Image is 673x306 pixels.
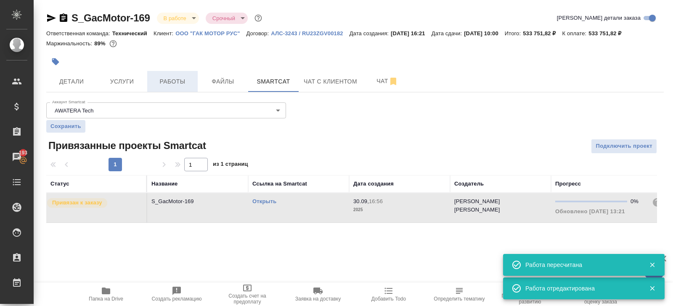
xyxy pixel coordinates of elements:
[52,199,102,207] p: Привязан к заказу
[424,282,495,306] button: Определить тематику
[46,30,112,37] p: Ответственная команда:
[71,282,141,306] button: Папка на Drive
[112,30,154,37] p: Технический
[2,146,32,167] a: 193
[46,52,65,71] button: Добавить тэг
[108,38,119,49] button: 48997.96 RUB;
[50,180,69,188] div: Статус
[295,296,341,302] span: Заявка на доставку
[253,76,294,87] span: Smartcat
[588,30,628,37] p: 533 751,82 ₽
[495,282,565,306] button: Призвать менеджера по развитию
[591,139,657,154] button: Подключить проект
[557,14,641,22] span: [PERSON_NAME] детали заказа
[391,30,432,37] p: [DATE] 16:21
[58,13,69,23] button: Скопировать ссылку
[141,282,212,306] button: Создать рекламацию
[562,30,589,37] p: К оплате:
[555,180,581,188] div: Прогресс
[102,76,142,87] span: Услуги
[151,197,244,206] p: S_GacMotor-169
[596,141,652,151] span: Подключить проект
[523,30,562,37] p: 533 751,82 ₽
[644,261,661,269] button: Закрыть
[271,30,349,37] p: АЛС-3243 / RU23ZGV00182
[454,180,484,188] div: Создатель
[152,76,193,87] span: Работы
[350,30,391,37] p: Дата создания:
[525,261,636,269] div: Работа пересчитана
[157,13,199,24] div: В работе
[72,12,150,24] a: S_GacMotor-169
[50,122,81,131] span: Сохранить
[500,293,560,305] span: Призвать менеджера по развитию
[46,13,56,23] button: Скопировать ссылку для ЯМессенджера
[246,30,271,37] p: Договор:
[631,197,645,206] div: 0%
[206,13,248,24] div: В работе
[210,15,238,22] button: Срочный
[353,282,424,306] button: Добавить Todo
[644,285,661,292] button: Закрыть
[203,76,243,87] span: Файлы
[151,180,178,188] div: Название
[505,30,523,37] p: Итого:
[52,107,96,114] button: AWATERA Tech
[367,76,408,86] span: Чат
[454,198,500,213] p: [PERSON_NAME] [PERSON_NAME]
[555,208,625,214] span: Обновлено [DATE] 13:21
[271,29,349,37] a: АЛС-3243 / RU23ZGV00182
[252,180,307,188] div: Ссылка на Smartcat
[46,120,85,133] button: Сохранить
[432,30,464,37] p: Дата сдачи:
[369,198,383,204] p: 16:56
[252,198,276,204] a: Открыть
[152,296,202,302] span: Создать рекламацию
[434,296,485,302] span: Определить тематику
[94,40,107,47] p: 89%
[371,296,406,302] span: Добавить Todo
[253,13,264,24] button: Доп статусы указывают на важность/срочность заказа
[154,30,175,37] p: Клиент:
[14,149,33,157] span: 193
[46,40,94,47] p: Маржинальность:
[175,30,246,37] p: ООО "ГАК МОТОР РУС"
[213,159,248,171] span: из 1 страниц
[51,76,92,87] span: Детали
[175,29,246,37] a: ООО "ГАК МОТОР РУС"
[353,198,369,204] p: 30.09,
[304,76,357,87] span: Чат с клиентом
[89,296,123,302] span: Папка на Drive
[212,282,283,306] button: Создать счет на предоплату
[46,102,286,118] div: AWATERA Tech
[46,139,206,152] span: Привязанные проекты Smartcat
[353,206,446,214] p: 2025
[353,180,394,188] div: Дата создания
[217,293,278,305] span: Создать счет на предоплату
[161,15,189,22] button: В работе
[283,282,353,306] button: Заявка на доставку
[464,30,505,37] p: [DATE] 10:00
[525,284,636,293] div: Работа отредактирована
